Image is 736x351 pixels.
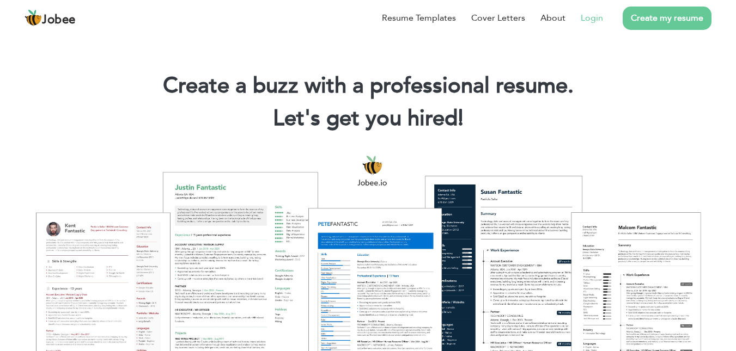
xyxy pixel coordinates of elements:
[382,11,456,24] a: Resume Templates
[16,104,720,133] h2: Let's
[25,9,76,27] a: Jobee
[42,14,76,26] span: Jobee
[581,11,603,24] a: Login
[471,11,525,24] a: Cover Letters
[25,9,42,27] img: jobee.io
[326,103,464,133] span: get you hired!
[540,11,565,24] a: About
[458,103,463,133] span: |
[16,72,720,100] h1: Create a buzz with a professional resume.
[623,7,711,30] a: Create my resume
